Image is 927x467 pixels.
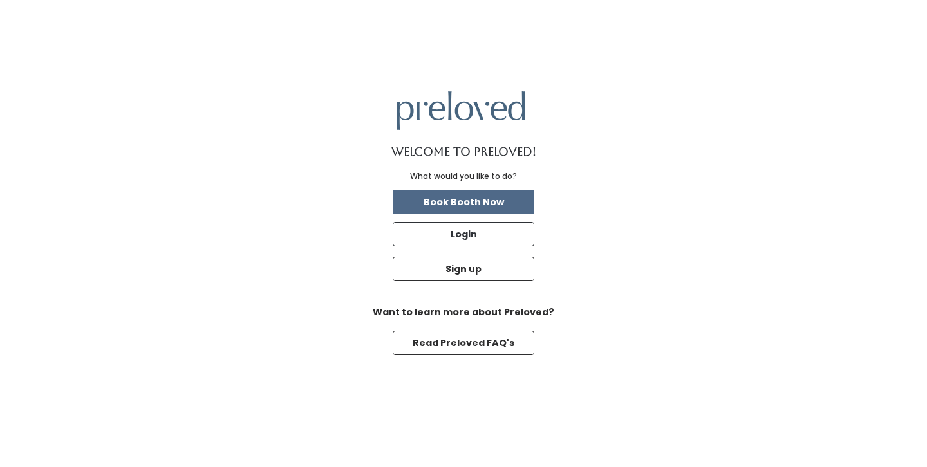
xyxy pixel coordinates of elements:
button: Login [393,222,534,246]
h1: Welcome to Preloved! [391,145,536,158]
a: Sign up [390,254,537,284]
button: Book Booth Now [393,190,534,214]
img: preloved logo [397,91,525,129]
button: Sign up [393,257,534,281]
div: What would you like to do? [410,170,517,182]
button: Read Preloved FAQ's [393,331,534,355]
a: Login [390,219,537,249]
h6: Want to learn more about Preloved? [367,307,560,318]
